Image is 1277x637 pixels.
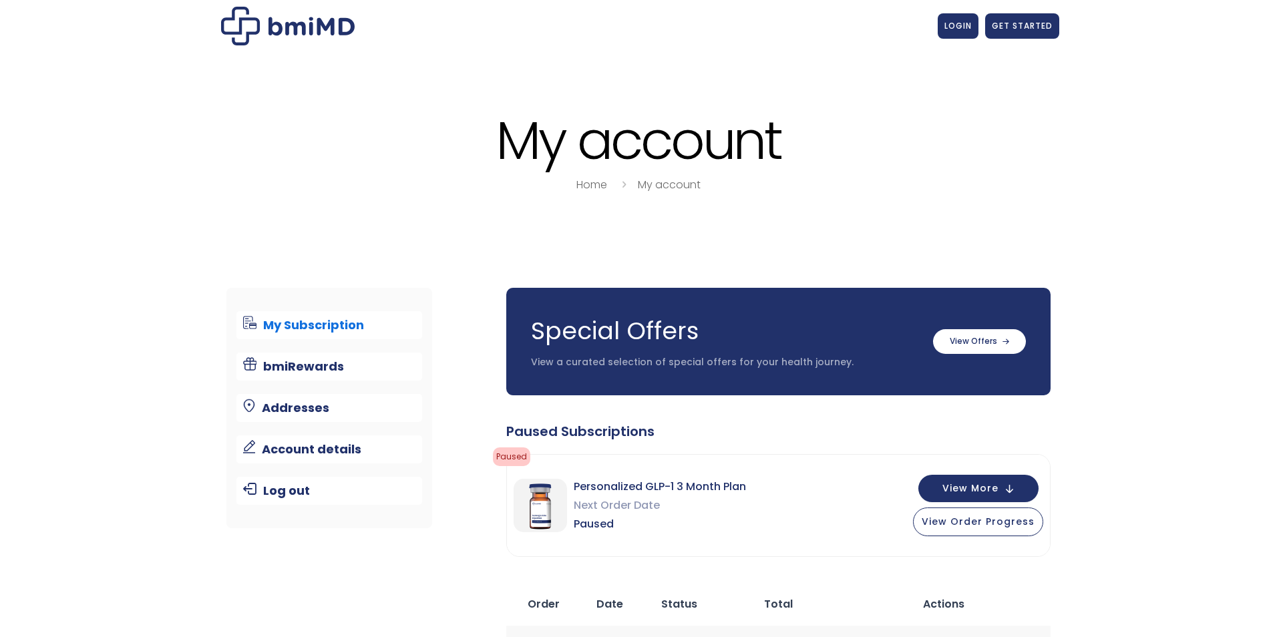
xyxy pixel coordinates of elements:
[764,596,793,612] span: Total
[236,394,423,422] a: Addresses
[616,177,631,192] i: breadcrumbs separator
[236,311,423,339] a: My Subscription
[913,507,1043,536] button: View Order Progress
[236,435,423,463] a: Account details
[531,314,920,348] h3: Special Offers
[596,596,623,612] span: Date
[661,596,697,612] span: Status
[236,477,423,505] a: Log out
[531,356,920,369] p: View a curated selection of special offers for your health journey.
[528,596,560,612] span: Order
[985,13,1059,39] a: GET STARTED
[574,496,746,515] span: Next Order Date
[236,353,423,381] a: bmiRewards
[221,7,355,45] img: My account
[918,475,1039,502] button: View More
[922,515,1035,528] span: View Order Progress
[938,13,978,39] a: LOGIN
[944,20,972,31] span: LOGIN
[493,447,530,466] span: Paused
[574,477,746,496] span: Personalized GLP-1 3 Month Plan
[514,479,567,532] img: Personalized GLP-1 3 Month Plan
[942,484,998,493] span: View More
[226,288,433,528] nav: Account pages
[923,596,964,612] span: Actions
[506,422,1051,441] div: Paused Subscriptions
[576,177,607,192] a: Home
[218,112,1059,169] h1: My account
[638,177,701,192] a: My account
[574,515,746,534] span: Paused
[992,20,1053,31] span: GET STARTED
